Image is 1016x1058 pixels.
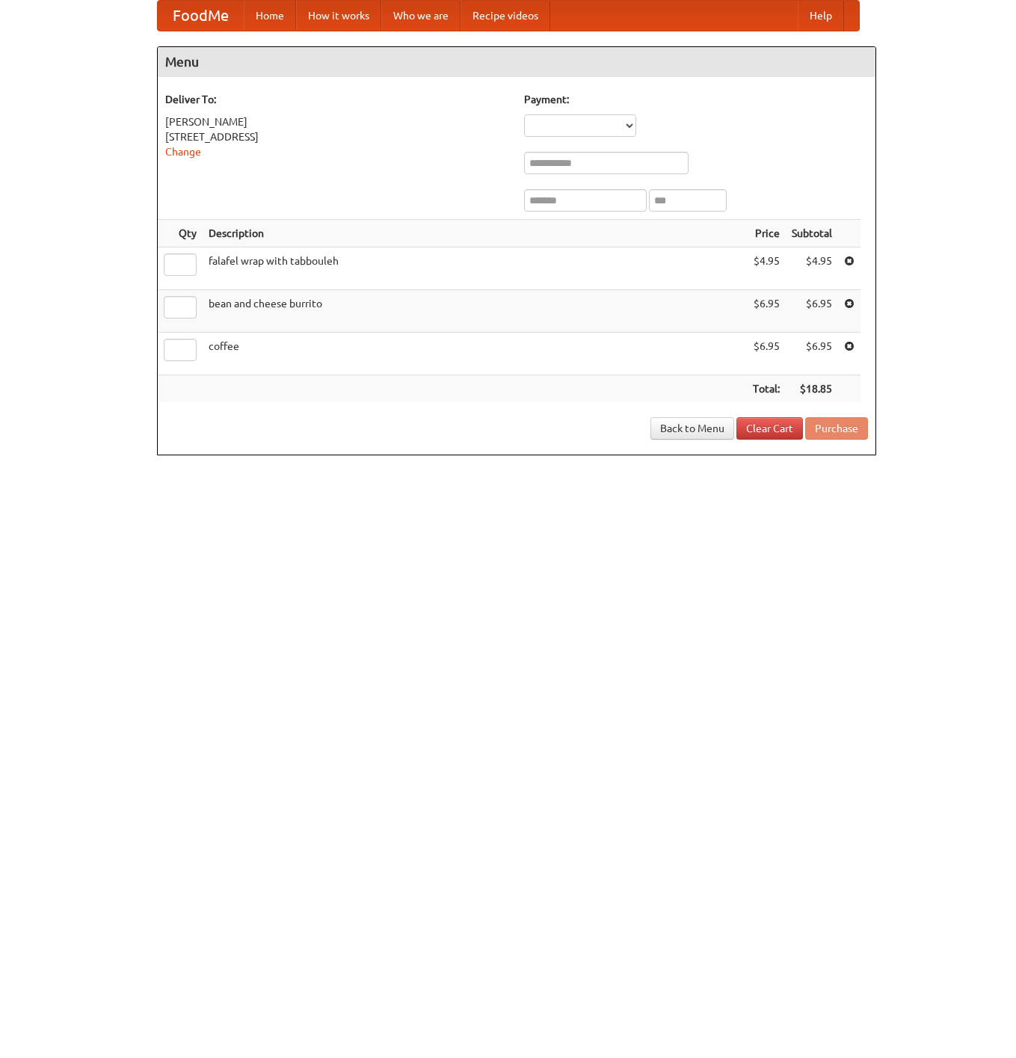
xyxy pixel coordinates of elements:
[244,1,296,31] a: Home
[747,220,786,247] th: Price
[747,333,786,375] td: $6.95
[203,220,747,247] th: Description
[165,114,509,129] div: [PERSON_NAME]
[805,417,868,440] button: Purchase
[786,375,838,403] th: $18.85
[203,333,747,375] td: coffee
[158,220,203,247] th: Qty
[798,1,844,31] a: Help
[786,290,838,333] td: $6.95
[747,247,786,290] td: $4.95
[786,220,838,247] th: Subtotal
[786,247,838,290] td: $4.95
[158,47,875,77] h4: Menu
[736,417,803,440] a: Clear Cart
[381,1,461,31] a: Who we are
[461,1,550,31] a: Recipe videos
[524,92,868,107] h5: Payment:
[650,417,734,440] a: Back to Menu
[203,247,747,290] td: falafel wrap with tabbouleh
[786,333,838,375] td: $6.95
[747,290,786,333] td: $6.95
[158,1,244,31] a: FoodMe
[203,290,747,333] td: bean and cheese burrito
[165,129,509,144] div: [STREET_ADDRESS]
[747,375,786,403] th: Total:
[165,92,509,107] h5: Deliver To:
[165,146,201,158] a: Change
[296,1,381,31] a: How it works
